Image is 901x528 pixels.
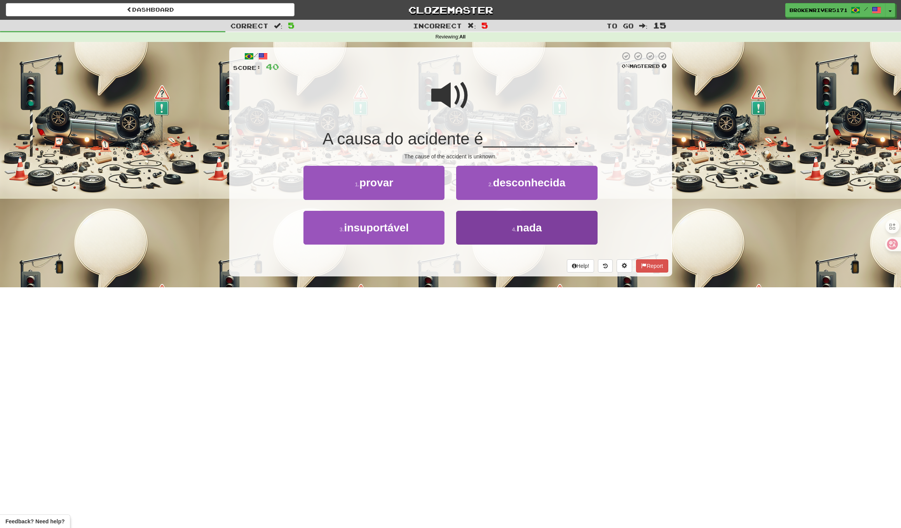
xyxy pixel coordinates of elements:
span: Open feedback widget [5,518,64,525]
span: 5 [288,21,295,30]
button: Report [636,259,668,273]
span: insuportável [344,222,408,234]
span: 40 [266,62,279,71]
span: . [574,130,579,148]
span: : [639,23,648,29]
strong: All [459,34,465,40]
a: Dashboard [6,3,295,16]
span: 0 % [622,63,629,69]
span: : [274,23,282,29]
button: 1.provar [303,166,444,200]
span: desconhecida [493,177,566,189]
span: Score: [233,64,261,71]
small: 4 . [512,226,517,233]
span: 15 [653,21,666,30]
button: 3.insuportável [303,211,444,245]
span: Incorrect [413,22,462,30]
small: 2 . [488,181,493,188]
div: / [233,51,279,61]
span: A causa do acidente é [322,130,483,148]
button: 4.nada [456,211,597,245]
span: : [467,23,476,29]
small: 3 . [340,226,344,233]
div: The cause of the accident is unknown. [233,153,668,160]
span: provar [359,177,393,189]
a: BrokenRiver5171 / [785,3,885,17]
button: Round history (alt+y) [598,259,613,273]
span: __________ [483,130,574,148]
a: Clozemaster [306,3,595,17]
span: / [864,6,868,12]
div: Mastered [620,63,668,70]
span: 5 [481,21,488,30]
button: 2.desconhecida [456,166,597,200]
small: 1 . [355,181,359,188]
span: nada [516,222,542,234]
span: Correct [230,22,268,30]
span: BrokenRiver5171 [789,7,847,14]
span: To go [606,22,634,30]
button: Help! [567,259,594,273]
